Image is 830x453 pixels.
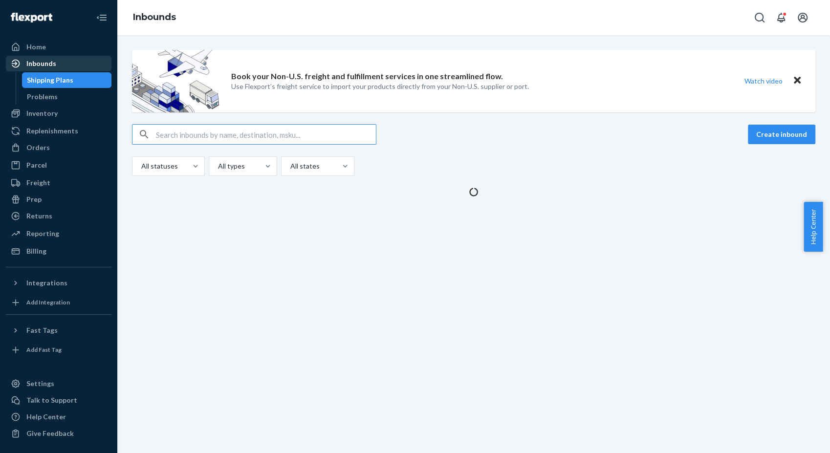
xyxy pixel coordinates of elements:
button: Create inbound [748,125,815,144]
div: Add Fast Tag [26,345,62,354]
div: Talk to Support [26,395,77,405]
div: Settings [26,379,54,388]
div: Inventory [26,108,58,118]
div: Prep [26,194,42,204]
a: Replenishments [6,123,111,139]
a: Reporting [6,226,111,241]
div: Add Integration [26,298,70,306]
img: Flexport logo [11,13,52,22]
a: Prep [6,192,111,207]
button: Open notifications [771,8,791,27]
div: Billing [26,246,46,256]
div: Returns [26,211,52,221]
div: Shipping Plans [27,75,73,85]
button: Integrations [6,275,111,291]
div: Problems [27,92,58,102]
button: Watch video [738,74,789,88]
div: Home [26,42,46,52]
a: Orders [6,140,111,155]
div: Integrations [26,278,67,288]
a: Home [6,39,111,55]
button: Open Search Box [750,8,769,27]
a: Parcel [6,157,111,173]
button: Give Feedback [6,426,111,441]
a: Freight [6,175,111,191]
div: Orders [26,143,50,152]
a: Inbounds [133,12,176,22]
a: Talk to Support [6,392,111,408]
div: Help Center [26,412,66,422]
a: Inventory [6,106,111,121]
a: Problems [22,89,112,105]
div: Fast Tags [26,325,58,335]
button: Close [791,74,804,88]
input: All states [289,161,290,171]
input: Search inbounds by name, destination, msku... [156,125,376,144]
a: Add Fast Tag [6,342,111,358]
a: Billing [6,243,111,259]
a: Inbounds [6,56,111,71]
button: Fast Tags [6,323,111,338]
div: Reporting [26,229,59,238]
div: Parcel [26,160,47,170]
button: Close Navigation [92,8,111,27]
div: Inbounds [26,59,56,68]
button: Help Center [804,202,823,252]
a: Settings [6,376,111,391]
a: Add Integration [6,295,111,310]
div: Give Feedback [26,429,74,438]
div: Replenishments [26,126,78,136]
a: Help Center [6,409,111,425]
p: Use Flexport’s freight service to import your products directly from your Non-U.S. supplier or port. [231,82,529,91]
ol: breadcrumbs [125,3,184,32]
button: Open account menu [793,8,812,27]
input: All types [217,161,218,171]
p: Book your Non-U.S. freight and fulfillment services in one streamlined flow. [231,71,503,82]
a: Shipping Plans [22,72,112,88]
input: All statuses [140,161,141,171]
a: Returns [6,208,111,224]
div: Freight [26,178,50,188]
